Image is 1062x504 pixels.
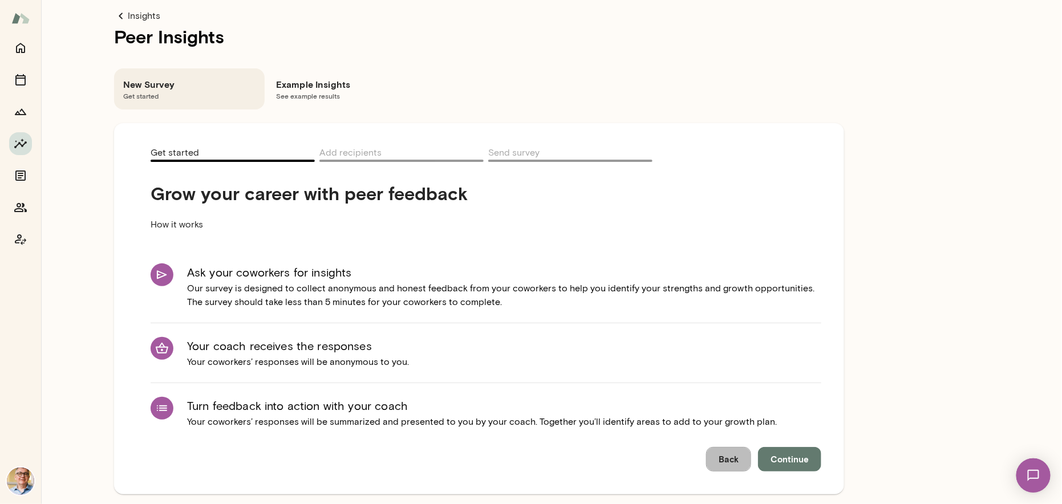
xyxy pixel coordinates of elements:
[123,78,256,91] h6: New Survey
[758,447,821,471] button: Continue
[9,196,32,219] button: Members
[187,397,777,415] h6: Turn feedback into action with your coach
[9,228,32,251] button: Coach app
[114,9,844,23] a: Insights
[9,68,32,91] button: Sessions
[267,68,417,109] div: Example InsightsSee example results
[706,447,751,471] button: Back
[114,68,265,109] div: New SurveyGet started
[151,204,534,245] p: How it works
[123,91,256,100] span: Get started
[187,282,821,309] p: Our survey is designed to collect anonymous and honest feedback from your coworkers to help you i...
[9,164,32,187] button: Documents
[187,337,409,355] h6: Your coach receives the responses
[7,468,34,495] img: Scott Bowie
[11,7,30,29] img: Mento
[9,36,32,59] button: Home
[276,78,408,91] h6: Example Insights
[9,132,32,155] button: Insights
[187,415,777,429] p: Your coworkers’ responses will be summarized and presented to you by your coach. Together you’ll ...
[187,263,821,282] h6: Ask your coworkers for insights
[276,91,408,100] span: See example results
[114,23,844,50] h1: Peer Insights
[488,147,540,160] span: Send survey
[151,182,534,204] h4: Grow your career with peer feedback
[187,355,409,369] p: Your coworkers’ responses will be anonymous to you.
[319,147,382,160] span: Add recipients
[771,452,809,466] span: Continue
[151,147,199,160] span: Get started
[9,100,32,123] button: Growth Plan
